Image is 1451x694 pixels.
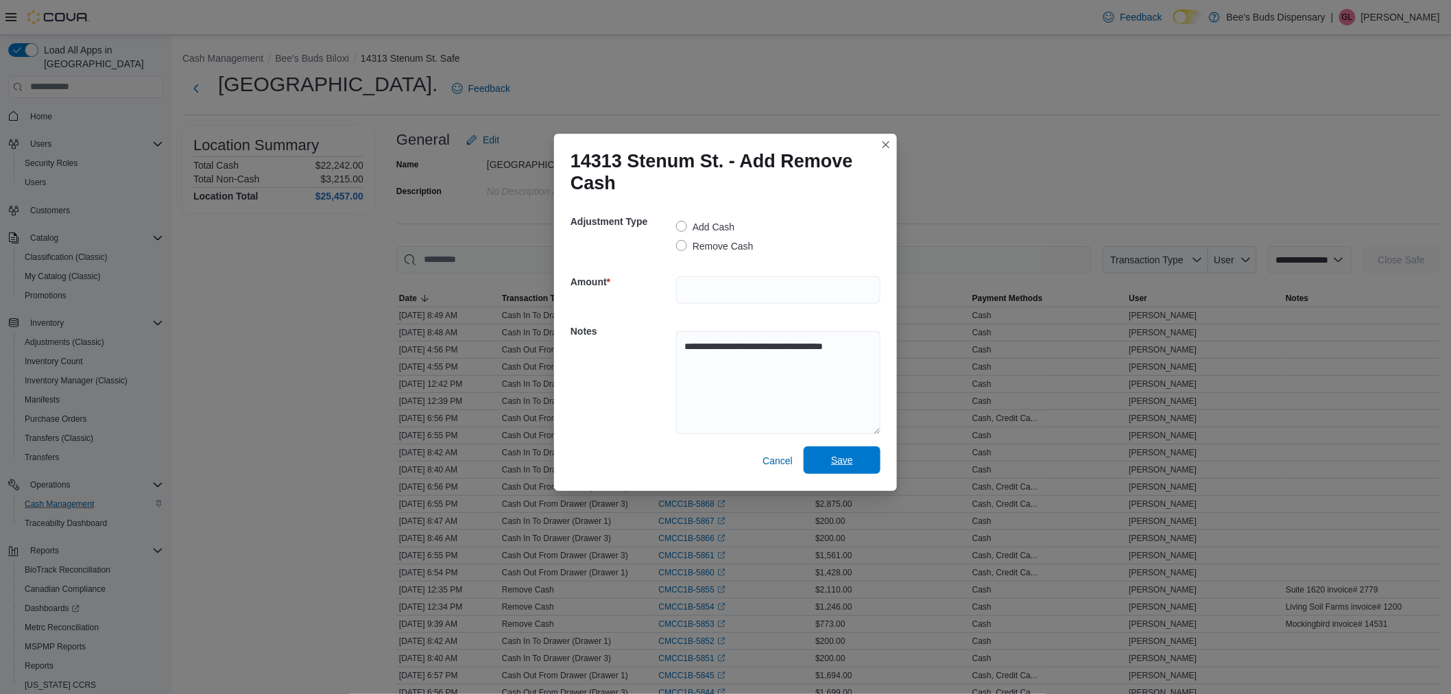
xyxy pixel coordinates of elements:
button: Save [804,446,880,474]
h5: Amount [571,268,673,296]
span: Cancel [763,454,793,468]
label: Add Cash [676,219,734,235]
h1: 14313 Stenum St. - Add Remove Cash [571,150,870,194]
label: Remove Cash [676,238,754,254]
button: Cancel [757,447,798,475]
h5: Notes [571,318,673,345]
h5: Adjustment Type [571,208,673,235]
span: Save [831,453,853,467]
button: Closes this modal window [878,136,894,153]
